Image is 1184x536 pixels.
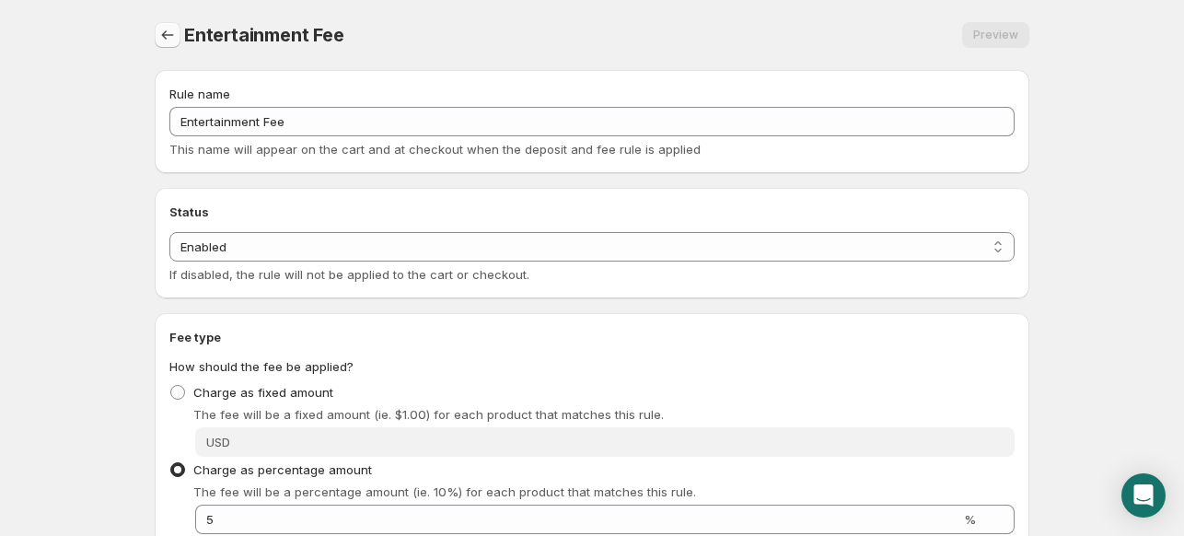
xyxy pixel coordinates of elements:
span: How should the fee be applied? [169,359,354,374]
button: Settings [155,22,180,48]
span: Charge as percentage amount [193,462,372,477]
span: This name will appear on the cart and at checkout when the deposit and fee rule is applied [169,142,701,157]
h2: Status [169,203,1015,221]
span: Rule name [169,87,230,101]
span: USD [206,435,230,449]
span: Entertainment Fee [184,24,344,46]
span: The fee will be a fixed amount (ie. $1.00) for each product that matches this rule. [193,407,664,422]
span: Charge as fixed amount [193,385,333,400]
span: % [964,512,976,527]
span: If disabled, the rule will not be applied to the cart or checkout. [169,267,529,282]
div: Open Intercom Messenger [1121,473,1166,518]
h2: Fee type [169,328,1015,346]
p: The fee will be a percentage amount (ie. 10%) for each product that matches this rule. [193,483,1015,501]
